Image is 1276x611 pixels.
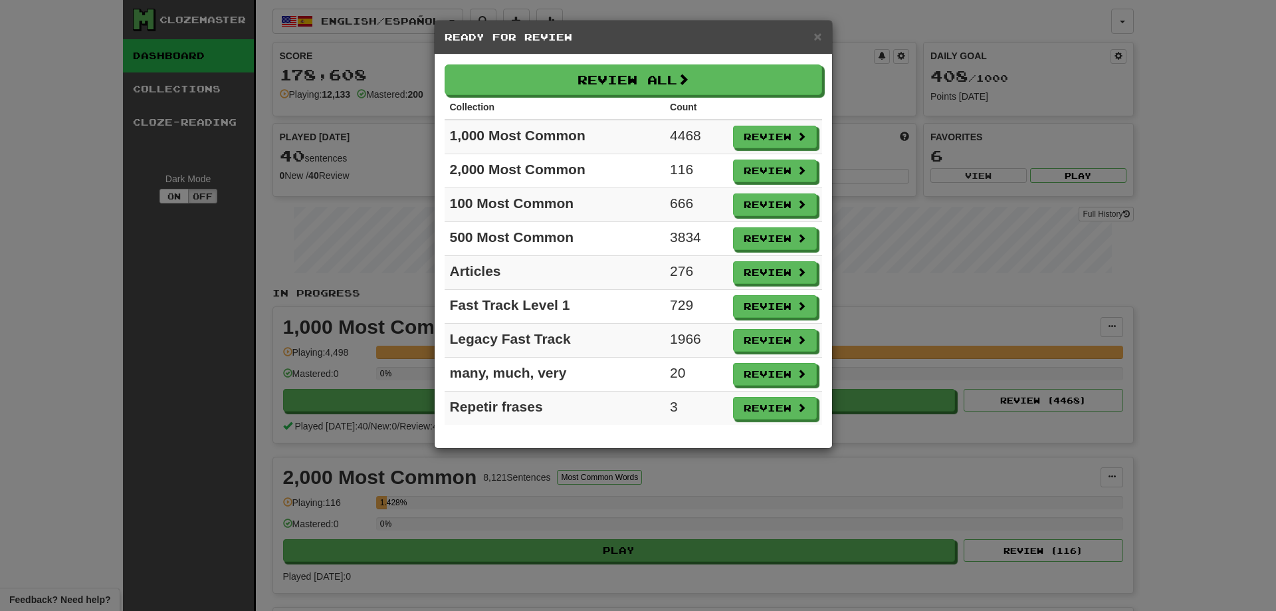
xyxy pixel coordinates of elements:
td: 666 [665,188,727,222]
th: Collection [445,95,665,120]
button: Review [733,397,817,420]
td: 1966 [665,324,727,358]
button: Review [733,227,817,250]
span: × [813,29,821,44]
td: 729 [665,290,727,324]
td: 500 Most Common [445,222,665,256]
td: 116 [665,154,727,188]
td: 276 [665,256,727,290]
button: Review [733,160,817,182]
td: 20 [665,358,727,392]
td: Repetir frases [445,392,665,426]
th: Count [665,95,727,120]
button: Review [733,363,817,386]
button: Close [813,29,821,43]
td: 2,000 Most Common [445,154,665,188]
td: 3834 [665,222,727,256]
td: 3 [665,392,727,426]
td: Articles [445,256,665,290]
td: 1,000 Most Common [445,120,665,154]
button: Review [733,295,817,318]
td: Fast Track Level 1 [445,290,665,324]
td: Legacy Fast Track [445,324,665,358]
td: 4468 [665,120,727,154]
button: Review [733,329,817,352]
td: 100 Most Common [445,188,665,222]
button: Review [733,261,817,284]
h5: Ready for Review [445,31,822,44]
button: Review [733,126,817,148]
button: Review [733,193,817,216]
button: Review All [445,64,822,95]
td: many, much, very [445,358,665,392]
